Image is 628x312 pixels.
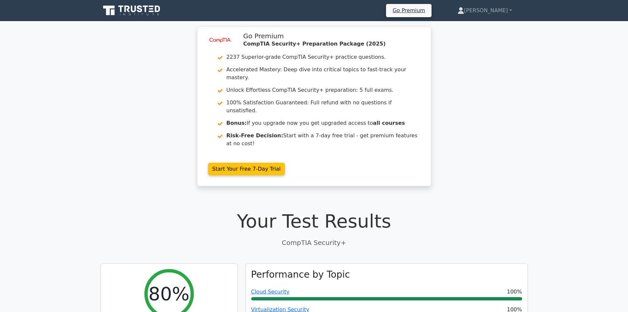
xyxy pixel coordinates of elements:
span: 100% [507,288,522,296]
a: Cloud Security [251,289,290,295]
a: Go Premium [389,6,429,15]
h3: Performance by Topic [251,269,350,280]
h2: 80% [148,283,189,305]
p: CompTIA Security+ [101,238,528,248]
h1: Your Test Results [101,210,528,232]
a: [PERSON_NAME] [442,4,528,17]
a: Start Your Free 7-Day Trial [208,163,285,175]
